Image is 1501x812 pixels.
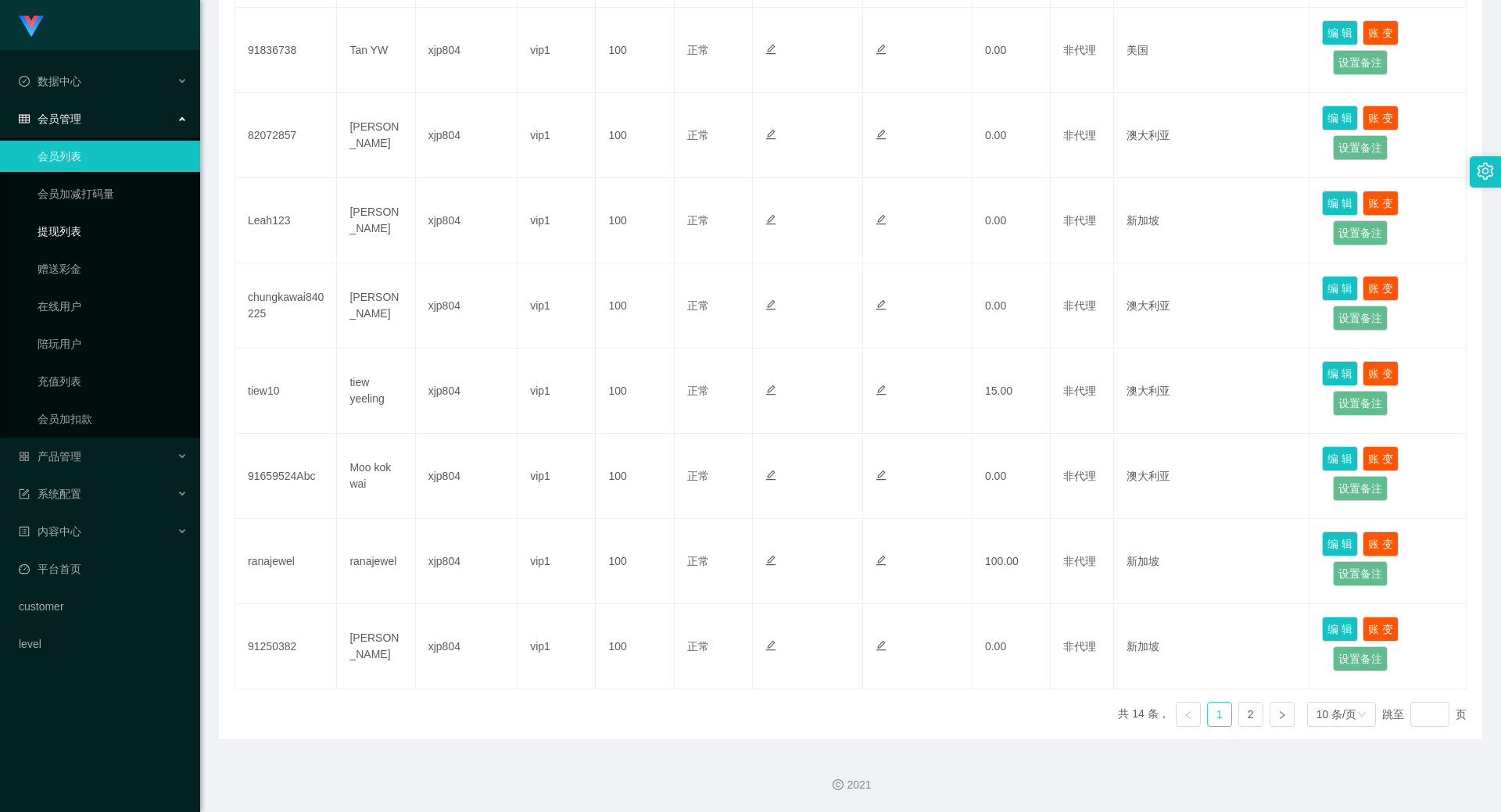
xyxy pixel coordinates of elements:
[416,263,518,349] td: xjp804
[19,16,44,38] img: logo.9652507e.png
[1063,385,1096,397] span: 非代理
[687,385,709,397] span: 正常
[518,604,596,689] td: vip1
[765,129,776,140] i: 图标: edit
[1363,617,1399,642] button: 账 变
[1063,470,1096,482] span: 非代理
[596,263,674,349] td: 100
[518,349,596,434] td: vip1
[1317,703,1356,726] div: 10 条/页
[876,44,887,55] i: 图标: edit
[19,525,81,538] span: 内容中心
[973,263,1051,349] td: 0.00
[1322,106,1358,131] button: 编 辑
[235,178,337,263] td: Leah123
[687,299,709,312] span: 正常
[235,93,337,178] td: 82072857
[596,93,674,178] td: 100
[235,434,337,519] td: 91659524Abc
[973,349,1051,434] td: 15.00
[1363,191,1399,216] button: 账 变
[1114,349,1310,434] td: 澳大利亚
[1063,640,1096,653] span: 非代理
[1322,361,1358,386] button: 编 辑
[1063,129,1096,141] span: 非代理
[973,8,1051,93] td: 0.00
[235,263,337,349] td: chungkawai840225
[38,178,188,209] a: 会员加减打码量
[1176,702,1201,727] li: 上一页
[687,214,709,227] span: 正常
[337,349,415,434] td: tiew yeeling
[19,591,188,622] a: customer
[235,519,337,604] td: ranajewel
[765,44,776,55] i: 图标: edit
[876,470,887,481] i: 图标: edit
[1322,617,1358,642] button: 编 辑
[19,450,81,463] span: 产品管理
[687,640,709,653] span: 正常
[19,553,188,585] a: 图标: dashboard平台首页
[596,178,674,263] td: 100
[416,434,518,519] td: xjp804
[1363,361,1399,386] button: 账 变
[1333,646,1388,671] button: 设置备注
[973,178,1051,263] td: 0.00
[337,178,415,263] td: [PERSON_NAME]
[1238,702,1263,727] li: 2
[765,299,776,310] i: 图标: edit
[416,93,518,178] td: xjp804
[1322,276,1358,301] button: 编 辑
[596,8,674,93] td: 100
[765,555,776,566] i: 图标: edit
[337,93,415,178] td: [PERSON_NAME]
[1277,710,1287,720] i: 图标: right
[596,349,674,434] td: 100
[876,129,887,140] i: 图标: edit
[337,8,415,93] td: Tan YW
[518,434,596,519] td: vip1
[213,777,1488,793] div: 2021
[765,214,776,225] i: 图标: edit
[38,216,188,247] a: 提现列表
[1322,20,1358,45] button: 编 辑
[38,328,188,359] a: 陪玩用户
[1322,191,1358,216] button: 编 辑
[1114,263,1310,349] td: 澳大利亚
[1363,276,1399,301] button: 账 变
[765,470,776,481] i: 图标: edit
[1114,519,1310,604] td: 新加坡
[973,93,1051,178] td: 0.00
[337,263,415,349] td: [PERSON_NAME]
[1363,531,1399,556] button: 账 变
[235,604,337,689] td: 91250382
[1363,446,1399,471] button: 账 变
[337,604,415,689] td: [PERSON_NAME]
[687,44,709,56] span: 正常
[765,640,776,651] i: 图标: edit
[833,779,844,790] i: 图标: copyright
[19,488,30,499] i: 图标: form
[596,604,674,689] td: 100
[1114,604,1310,689] td: 新加坡
[38,253,188,284] a: 赠送彩金
[1184,710,1193,720] i: 图标: left
[337,434,415,519] td: Moo kok wai
[1333,561,1388,586] button: 设置备注
[596,519,674,604] td: 100
[19,628,188,660] a: level
[876,214,887,225] i: 图标: edit
[687,470,709,482] span: 正常
[1333,50,1388,75] button: 设置备注
[1270,702,1295,727] li: 下一页
[1063,214,1096,227] span: 非代理
[1063,555,1096,567] span: 非代理
[687,129,709,141] span: 正常
[1114,8,1310,93] td: 美国
[596,434,674,519] td: 100
[416,519,518,604] td: xjp804
[518,93,596,178] td: vip1
[876,385,887,395] i: 图标: edit
[876,640,887,651] i: 图标: edit
[1114,178,1310,263] td: 新加坡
